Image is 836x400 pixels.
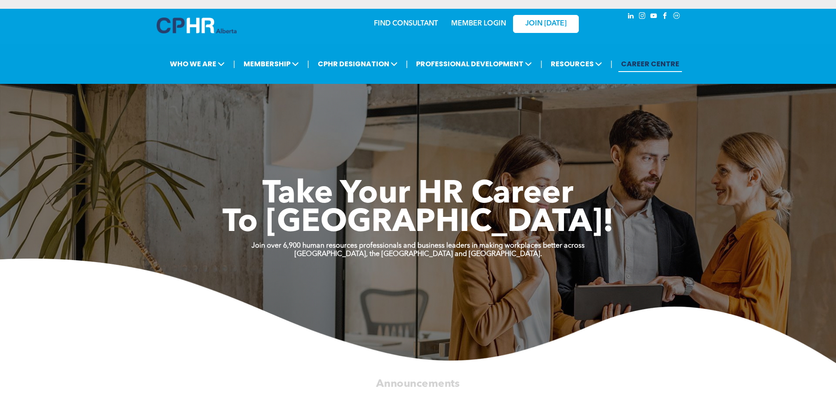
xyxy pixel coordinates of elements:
span: To [GEOGRAPHIC_DATA]! [222,207,614,239]
li: | [610,55,613,73]
li: | [307,55,309,73]
a: facebook [660,11,670,23]
a: JOIN [DATE] [513,15,579,33]
a: Social network [672,11,682,23]
a: MEMBER LOGIN [451,20,506,27]
span: Announcements [376,378,459,389]
a: youtube [649,11,659,23]
span: MEMBERSHIP [241,56,301,72]
a: CAREER CENTRE [618,56,682,72]
a: FIND CONSULTANT [374,20,438,27]
li: | [406,55,408,73]
a: linkedin [626,11,636,23]
span: PROFESSIONAL DEVELOPMENT [413,56,535,72]
li: | [540,55,542,73]
span: WHO WE ARE [167,56,227,72]
strong: [GEOGRAPHIC_DATA], the [GEOGRAPHIC_DATA] and [GEOGRAPHIC_DATA]. [294,251,542,258]
span: JOIN [DATE] [525,20,567,28]
strong: Join over 6,900 human resources professionals and business leaders in making workplaces better ac... [251,242,585,249]
span: Take Your HR Career [262,179,574,210]
img: A blue and white logo for cp alberta [157,18,237,33]
a: instagram [638,11,647,23]
span: CPHR DESIGNATION [315,56,400,72]
span: RESOURCES [548,56,605,72]
li: | [233,55,235,73]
